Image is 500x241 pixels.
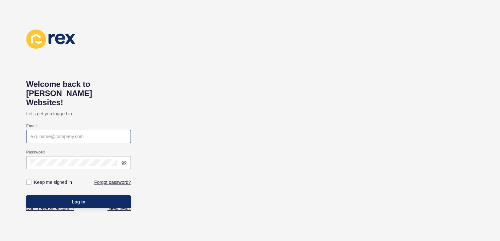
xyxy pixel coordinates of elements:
[26,205,74,212] a: Don't have an account?
[26,80,131,107] h1: Welcome back to [PERSON_NAME] Websites!
[26,150,45,155] label: Password
[26,195,131,208] button: Log in
[94,179,131,185] a: Forgot password?
[72,199,85,205] span: Log in
[26,123,37,129] label: Email
[26,107,131,120] p: Let's get you logged in.
[30,133,127,140] input: e.g. name@company.com
[34,179,72,185] label: Keep me signed in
